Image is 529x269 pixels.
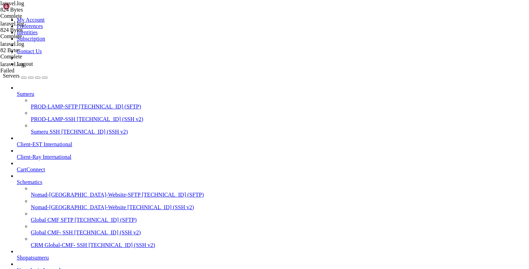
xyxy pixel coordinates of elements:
[0,68,70,74] div: Failed
[0,21,24,27] span: laravel.log
[0,33,70,40] div: Complete
[0,0,24,6] span: laravel.log
[0,41,24,47] span: laravel.log
[0,27,70,33] div: 824 Bytes
[0,0,70,13] span: laravel.log
[0,61,24,67] span: laravel.log
[0,7,70,13] div: 824 Bytes
[0,54,70,60] div: Complete
[0,13,70,19] div: Complete
[0,21,70,33] span: laravel.log
[0,41,70,54] span: laravel.log
[0,47,70,54] div: 82 Bytes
